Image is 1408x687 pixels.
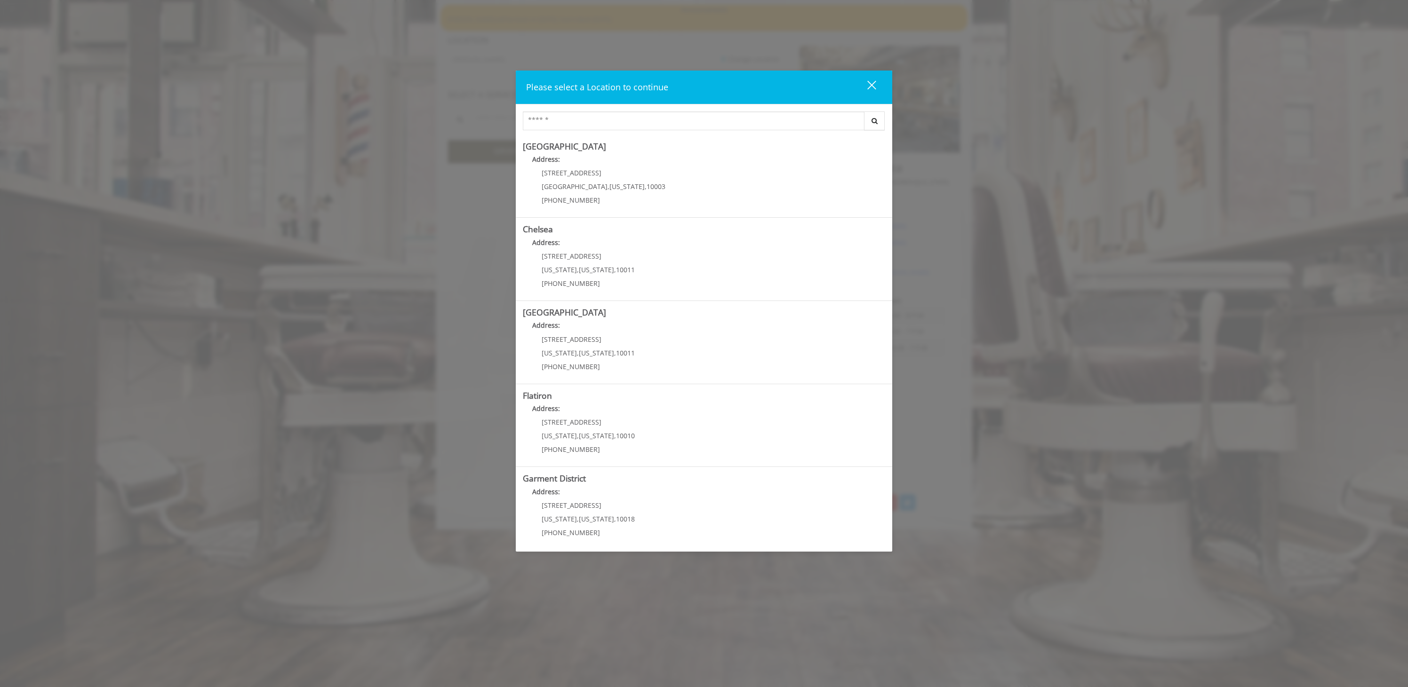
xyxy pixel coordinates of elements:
[523,141,606,152] b: [GEOGRAPHIC_DATA]
[523,307,606,318] b: [GEOGRAPHIC_DATA]
[542,362,600,371] span: [PHONE_NUMBER]
[608,182,609,191] span: ,
[609,182,645,191] span: [US_STATE]
[616,431,635,440] span: 10010
[577,431,579,440] span: ,
[616,348,635,357] span: 10011
[523,390,552,401] b: Flatiron
[542,182,608,191] span: [GEOGRAPHIC_DATA]
[577,265,579,274] span: ,
[577,514,579,523] span: ,
[856,80,875,94] div: close dialog
[614,348,616,357] span: ,
[523,111,864,130] input: Search Center
[616,514,635,523] span: 10018
[542,196,600,205] span: [PHONE_NUMBER]
[542,528,600,537] span: [PHONE_NUMBER]
[579,348,614,357] span: [US_STATE]
[869,118,880,124] i: Search button
[614,514,616,523] span: ,
[614,265,616,274] span: ,
[579,265,614,274] span: [US_STATE]
[542,335,601,344] span: [STREET_ADDRESS]
[532,238,560,247] b: Address:
[523,111,885,135] div: Center Select
[542,514,577,523] span: [US_STATE]
[614,431,616,440] span: ,
[523,223,553,235] b: Chelsea
[579,431,614,440] span: [US_STATE]
[647,182,665,191] span: 10003
[616,265,635,274] span: 10011
[542,431,577,440] span: [US_STATE]
[850,78,882,97] button: close dialog
[532,321,560,330] b: Address:
[542,348,577,357] span: [US_STATE]
[532,155,560,164] b: Address:
[542,168,601,177] span: [STREET_ADDRESS]
[542,279,600,288] span: [PHONE_NUMBER]
[579,514,614,523] span: [US_STATE]
[542,265,577,274] span: [US_STATE]
[577,348,579,357] span: ,
[523,473,586,484] b: Garment District
[542,252,601,261] span: [STREET_ADDRESS]
[542,418,601,426] span: [STREET_ADDRESS]
[532,404,560,413] b: Address:
[526,81,668,93] span: Please select a Location to continue
[542,445,600,454] span: [PHONE_NUMBER]
[532,487,560,496] b: Address:
[645,182,647,191] span: ,
[542,501,601,510] span: [STREET_ADDRESS]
